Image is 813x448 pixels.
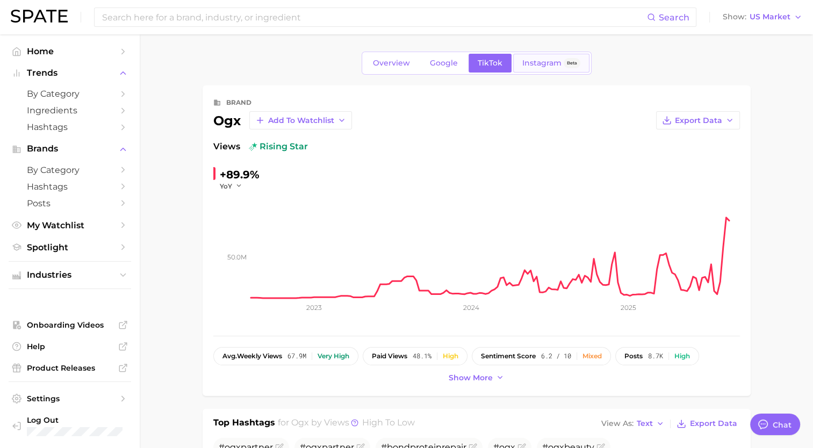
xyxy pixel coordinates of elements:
span: Industries [27,270,113,280]
span: Product Releases [27,363,113,373]
div: High [443,352,458,360]
span: Instagram [522,59,562,68]
button: Add to Watchlist [249,111,352,129]
span: Help [27,342,113,351]
span: weekly views [222,352,282,360]
a: Settings [9,391,131,407]
h1: Top Hashtags [213,416,275,431]
h2: for by Views [278,416,415,431]
span: Spotlight [27,242,113,252]
span: Log Out [27,415,123,425]
span: paid views [372,352,407,360]
span: Posts [27,198,113,208]
span: 6.2 / 10 [541,352,571,360]
button: Industries [9,267,131,283]
span: 67.9m [287,352,306,360]
span: Export Data [690,419,737,428]
div: High [674,352,690,360]
span: Export Data [675,116,722,125]
button: ShowUS Market [720,10,805,24]
span: 8.7k [648,352,663,360]
a: InstagramBeta [513,54,589,73]
button: YoY [220,182,243,191]
a: by Category [9,85,131,102]
button: Brands [9,141,131,157]
span: YoY [220,182,232,191]
a: Home [9,43,131,60]
span: My Watchlist [27,220,113,230]
button: Trends [9,65,131,81]
button: paid views48.1%High [363,347,467,365]
img: rising star [249,142,257,151]
a: Onboarding Videos [9,317,131,333]
a: Overview [364,54,419,73]
span: Home [27,46,113,56]
div: +89.9% [220,166,260,183]
tspan: 50.0m [227,252,247,261]
span: Onboarding Videos [27,320,113,330]
a: Help [9,338,131,355]
a: TikTok [469,54,512,73]
span: by Category [27,89,113,99]
a: Log out. Currently logged in with e-mail andrew.miller@basf.com. [9,412,131,439]
div: Very high [318,352,349,360]
a: Hashtags [9,178,131,195]
span: Hashtags [27,122,113,132]
span: sentiment score [481,352,536,360]
button: posts8.7kHigh [615,347,699,365]
span: Settings [27,394,113,403]
span: Search [659,12,689,23]
span: Ingredients [27,105,113,115]
span: Google [430,59,458,68]
abbr: average [222,352,237,360]
button: Export Data [656,111,740,129]
span: Brands [27,144,113,154]
button: sentiment score6.2 / 10Mixed [472,347,611,365]
span: Beta [567,59,577,68]
tspan: 2025 [620,304,636,312]
button: Export Data [674,416,739,431]
span: high to low [362,417,415,428]
span: Hashtags [27,182,113,192]
span: Views [213,140,240,153]
span: ogx [291,417,309,428]
span: Show more [449,373,493,382]
span: TikTok [478,59,502,68]
input: Search here for a brand, industry, or ingredient [101,8,647,26]
span: rising star [249,140,308,153]
div: ogx [213,111,352,129]
span: View As [601,421,634,427]
button: View AsText [599,417,667,431]
a: Google [421,54,467,73]
button: Show more [446,371,507,385]
span: by Category [27,165,113,175]
div: Mixed [582,352,602,360]
img: SPATE [11,10,68,23]
span: Show [723,14,746,20]
tspan: 2023 [306,304,322,312]
span: US Market [750,14,790,20]
div: brand [226,96,251,109]
span: Overview [373,59,410,68]
button: avg.weekly views67.9mVery high [213,347,358,365]
span: Text [637,421,653,427]
a: Ingredients [9,102,131,119]
span: posts [624,352,643,360]
a: Hashtags [9,119,131,135]
a: by Category [9,162,131,178]
span: Add to Watchlist [268,116,334,125]
a: Posts [9,195,131,212]
span: Trends [27,68,113,78]
a: Product Releases [9,360,131,376]
tspan: 2024 [463,304,479,312]
a: Spotlight [9,239,131,256]
span: 48.1% [413,352,431,360]
a: My Watchlist [9,217,131,234]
